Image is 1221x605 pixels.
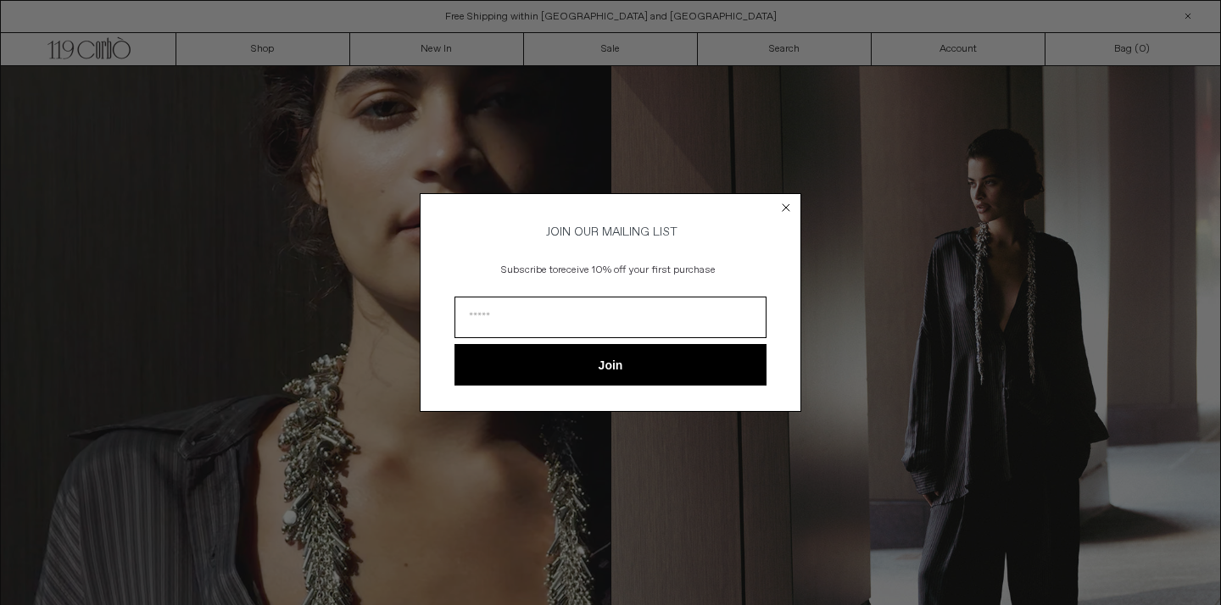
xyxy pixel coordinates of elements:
button: Join [454,344,767,386]
span: JOIN OUR MAILING LIST [544,225,677,240]
button: Close dialog [778,199,794,216]
span: receive 10% off your first purchase [558,264,716,277]
input: Email [454,297,767,338]
span: Subscribe to [501,264,558,277]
